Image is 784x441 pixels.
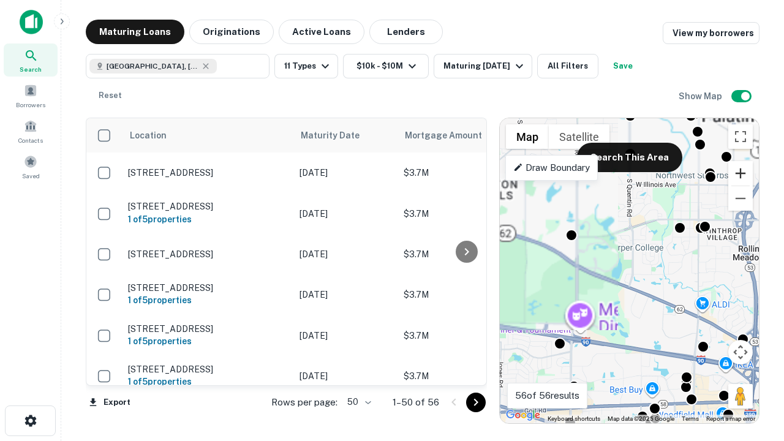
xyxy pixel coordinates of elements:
p: [STREET_ADDRESS] [128,364,287,375]
button: Show satellite imagery [549,124,609,149]
p: $3.7M [404,247,526,261]
p: Rows per page: [271,395,337,410]
button: Zoom in [728,161,753,186]
h6: 1 of 5 properties [128,213,287,226]
p: [DATE] [300,288,391,301]
div: 0 0 [500,118,759,423]
img: Google [503,407,543,423]
button: 11 Types [274,54,338,78]
h6: 1 of 5 properties [128,293,287,307]
a: Contacts [4,115,58,148]
button: Drag Pegman onto the map to open Street View [728,384,753,409]
p: [STREET_ADDRESS] [128,282,287,293]
button: Keyboard shortcuts [548,415,600,423]
span: Maturity Date [301,128,375,143]
button: Lenders [369,20,443,44]
h6: 1 of 5 properties [128,375,287,388]
div: 50 [342,393,373,411]
span: [GEOGRAPHIC_DATA], [GEOGRAPHIC_DATA] [107,61,198,72]
button: Originations [189,20,274,44]
p: [STREET_ADDRESS] [128,249,287,260]
th: Maturity Date [293,118,398,153]
button: Export [86,393,134,412]
span: Mortgage Amount [405,128,498,143]
p: Draw Boundary [513,160,590,175]
span: Location [129,128,167,143]
p: [DATE] [300,207,391,221]
a: Search [4,43,58,77]
th: Location [122,118,293,153]
a: Terms (opens in new tab) [682,415,699,422]
p: $3.7M [404,329,526,342]
a: Report a map error [706,415,755,422]
button: Active Loans [279,20,364,44]
span: Borrowers [16,100,45,110]
button: Maturing Loans [86,20,184,44]
button: Zoom out [728,186,753,211]
button: All Filters [537,54,598,78]
h6: Show Map [679,89,724,103]
th: Mortgage Amount [398,118,532,153]
p: [STREET_ADDRESS] [128,323,287,334]
p: $3.7M [404,166,526,179]
button: Search This Area [577,143,682,172]
p: [STREET_ADDRESS] [128,201,287,212]
p: [DATE] [300,247,391,261]
div: Maturing [DATE] [443,59,527,73]
p: [DATE] [300,369,391,383]
button: $10k - $10M [343,54,429,78]
iframe: Chat Widget [723,304,784,363]
a: Open this area in Google Maps (opens a new window) [503,407,543,423]
p: $3.7M [404,207,526,221]
button: Save your search to get updates of matches that match your search criteria. [603,54,643,78]
button: Show street map [506,124,549,149]
span: Saved [22,171,40,181]
button: Maturing [DATE] [434,54,532,78]
img: capitalize-icon.png [20,10,43,34]
h6: 1 of 5 properties [128,334,287,348]
span: Contacts [18,135,43,145]
span: Search [20,64,42,74]
button: Go to next page [466,393,486,412]
p: 56 of 56 results [515,388,579,403]
p: [DATE] [300,166,391,179]
button: Reset [91,83,130,108]
p: $3.7M [404,288,526,301]
a: Borrowers [4,79,58,112]
a: Saved [4,150,58,183]
p: [DATE] [300,329,391,342]
a: View my borrowers [663,22,759,44]
button: Toggle fullscreen view [728,124,753,149]
span: Map data ©2025 Google [608,415,674,422]
p: 1–50 of 56 [393,395,439,410]
p: [STREET_ADDRESS] [128,167,287,178]
p: $3.7M [404,369,526,383]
